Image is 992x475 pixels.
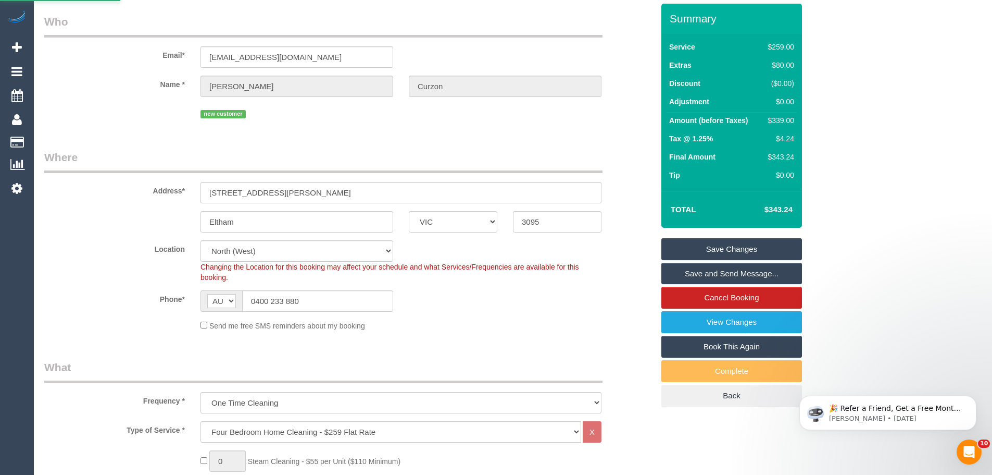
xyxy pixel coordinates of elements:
span: Steam Cleaning - $55 per Unit ($110 Minimum) [248,457,400,466]
a: Back [661,385,802,407]
a: Save Changes [661,238,802,260]
label: Phone* [36,290,193,305]
label: Email* [36,46,193,60]
legend: Who [44,14,602,38]
legend: Where [44,150,602,173]
label: Type of Service * [36,421,193,435]
strong: Total [671,205,696,214]
div: ($0.00) [764,78,794,89]
label: Name * [36,76,193,90]
label: Amount (before Taxes) [669,115,748,126]
div: $0.00 [764,170,794,180]
iframe: Intercom live chat [957,440,982,465]
legend: What [44,360,602,383]
input: Post Code* [513,211,601,233]
div: $80.00 [764,60,794,70]
label: Discount [669,78,700,89]
label: Tip [669,170,680,180]
div: $339.00 [764,115,794,126]
div: $343.24 [764,152,794,162]
label: Extras [669,60,692,70]
input: Suburb* [200,211,393,233]
a: View Changes [661,311,802,333]
a: Book This Again [661,336,802,358]
a: Cancel Booking [661,287,802,309]
div: $4.24 [764,133,794,144]
label: Final Amount [669,152,715,162]
span: 10 [978,440,990,448]
input: Last Name* [409,76,601,97]
input: First Name* [200,76,393,97]
span: Changing the Location for this booking may affect your schedule and what Services/Frequencies are... [200,263,579,282]
label: Tax @ 1.25% [669,133,713,144]
input: Phone* [242,290,393,312]
span: Send me free SMS reminders about my booking [209,322,365,330]
img: Automaid Logo [6,10,27,25]
div: $0.00 [764,96,794,107]
label: Service [669,42,695,52]
label: Address* [36,182,193,196]
h4: $343.24 [733,205,793,214]
h3: Summary [670,13,797,25]
iframe: Intercom notifications message [784,374,992,447]
label: Adjustment [669,96,709,107]
label: Frequency * [36,392,193,406]
input: Email* [200,46,393,68]
a: Save and Send Message... [661,263,802,285]
span: new customer [200,110,246,118]
div: $259.00 [764,42,794,52]
label: Location [36,240,193,254]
